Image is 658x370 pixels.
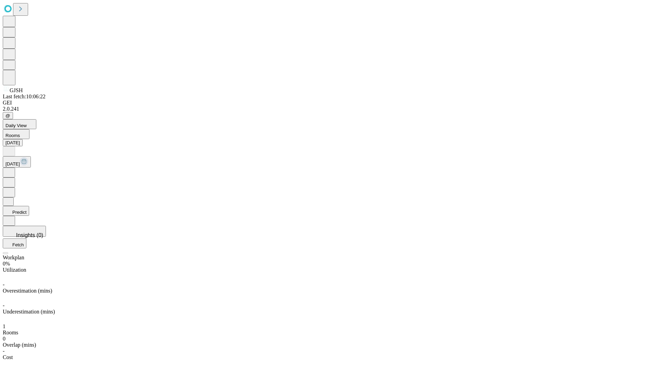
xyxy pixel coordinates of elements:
[3,94,46,99] span: Last fetch: 10:06:22
[3,139,23,146] button: [DATE]
[3,261,10,267] span: 0%
[3,348,4,354] span: -
[3,288,52,294] span: Overestimation (mins)
[3,119,36,129] button: Daily View
[3,267,26,273] span: Utilization
[5,123,27,128] span: Daily View
[3,129,29,139] button: Rooms
[3,309,55,314] span: Underestimation (mins)
[3,100,655,106] div: GEI
[3,106,655,112] div: 2.0.241
[3,226,46,237] button: Insights (0)
[3,330,18,335] span: Rooms
[3,354,13,360] span: Cost
[3,323,5,329] span: 1
[3,255,24,260] span: Workplan
[3,238,26,248] button: Fetch
[3,156,31,168] button: [DATE]
[16,232,43,238] span: Insights (0)
[3,336,5,342] span: 0
[3,206,29,216] button: Predict
[3,342,36,348] span: Overlap (mins)
[5,161,20,166] span: [DATE]
[3,282,4,287] span: -
[10,87,23,93] span: GJSH
[5,133,20,138] span: Rooms
[5,113,10,118] span: @
[3,112,13,119] button: @
[3,303,4,308] span: -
